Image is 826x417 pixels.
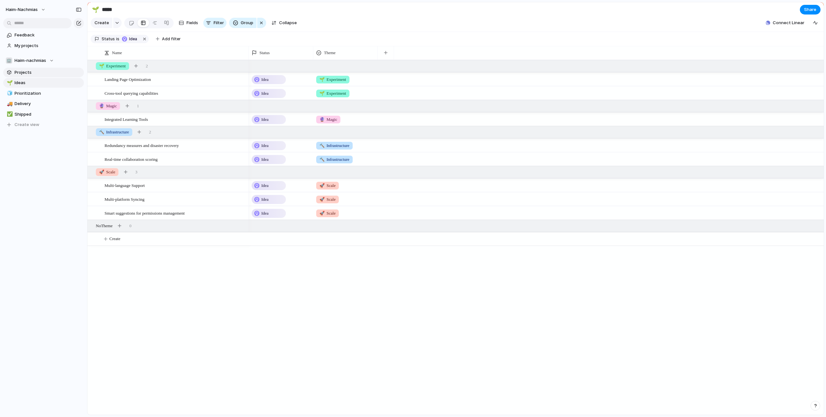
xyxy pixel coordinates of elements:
[3,56,84,65] button: 🏢Haim-nachmias
[319,182,336,189] span: Scale
[15,57,46,64] span: Haim-nachmias
[6,80,12,86] button: 🌱
[90,5,101,15] button: 🌱
[261,76,268,83] span: Idea
[186,20,198,26] span: Fields
[116,36,119,42] span: is
[319,91,325,96] span: 🌱
[3,120,84,130] button: Create view
[99,129,129,135] span: Infrastructure
[102,36,115,42] span: Status
[319,142,349,149] span: Infrastructure
[319,197,325,202] span: 🚀
[773,20,804,26] span: Connect Linear
[319,116,337,123] span: Magic
[99,103,104,108] span: 🔮
[99,103,117,109] span: Magic
[15,80,82,86] span: Ideas
[149,129,151,135] span: 2
[112,50,122,56] span: Name
[229,18,257,28] button: Group
[162,36,181,42] span: Add filter
[319,156,349,163] span: Infrastructure
[261,210,268,217] span: Idea
[105,155,158,163] span: Real-time collaboration scoring
[261,142,268,149] span: Idea
[7,90,11,97] div: 🧊
[319,77,325,82] span: 🌱
[269,18,299,28] button: Collapse
[15,121,39,128] span: Create view
[105,141,179,149] span: Redundancy measures and disaster recovery
[95,20,109,26] span: Create
[800,5,821,15] button: Share
[7,100,11,108] div: 🚚
[3,99,84,109] a: 🚚Delivery
[3,78,84,88] a: 🌱Ideas
[152,34,185,44] button: Add filter
[109,236,120,242] span: Create
[6,90,12,97] button: 🧊
[319,183,325,188] span: 🚀
[319,157,325,162] span: 🔨
[105,75,151,83] span: Landing Page Optimization
[92,5,99,14] div: 🌱
[3,110,84,119] a: ✅Shipped
[279,20,297,26] span: Collapse
[259,50,270,56] span: Status
[91,18,112,28] button: Create
[3,89,84,98] a: 🧊Prioritization
[15,69,82,76] span: Projects
[15,101,82,107] span: Delivery
[319,76,346,83] span: Experiment
[15,111,82,118] span: Shipped
[763,18,807,28] button: Connect Linear
[319,211,325,216] span: 🚀
[105,89,158,97] span: Cross-tool querying capabilities
[261,196,268,203] span: Idea
[129,36,138,42] span: Idea
[135,169,137,175] span: 3
[6,6,38,13] span: haim-nachmias
[99,170,104,174] span: 🚀
[137,103,139,109] span: 1
[261,90,268,97] span: Idea
[3,41,84,51] a: My projects
[6,101,12,107] button: 🚚
[176,18,201,28] button: Fields
[99,63,126,69] span: Experiment
[261,116,268,123] span: Idea
[261,156,268,163] span: Idea
[105,181,145,189] span: Multi-language Support
[319,196,336,203] span: Scale
[99,169,115,175] span: Scale
[129,223,132,229] span: 0
[214,20,224,26] span: Filter
[146,63,148,69] span: 2
[3,5,49,15] button: haim-nachmias
[319,210,336,217] span: Scale
[261,182,268,189] span: Idea
[105,209,185,217] span: Smart suggestions for permissions management
[324,50,336,56] span: Theme
[15,32,82,38] span: Feedback
[7,79,11,87] div: 🌱
[15,43,82,49] span: My projects
[96,223,113,229] span: No Theme
[105,195,145,203] span: Multi-platform Syncing
[99,130,104,134] span: 🔨
[3,68,84,77] a: Projects
[241,20,253,26] span: Group
[3,30,84,40] a: Feedback
[7,111,11,118] div: ✅
[115,35,121,43] button: is
[319,143,325,148] span: 🔨
[6,111,12,118] button: ✅
[319,90,346,97] span: Experiment
[120,35,140,43] button: Idea
[804,6,816,13] span: Share
[15,90,82,97] span: Prioritization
